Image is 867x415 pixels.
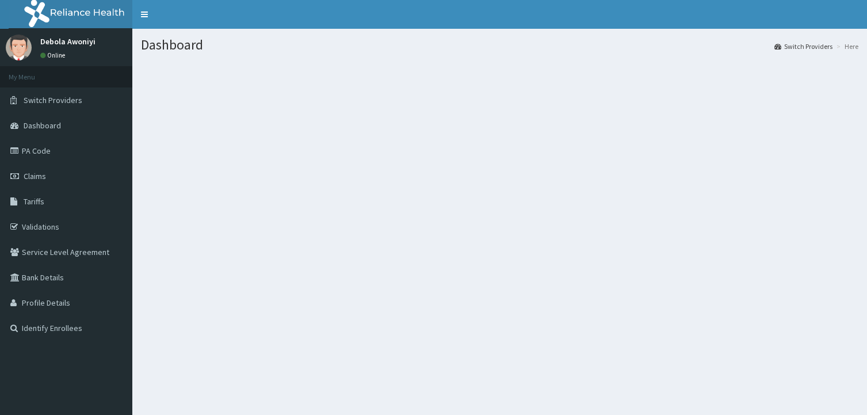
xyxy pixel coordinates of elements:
[40,51,68,59] a: Online
[774,41,832,51] a: Switch Providers
[24,196,44,207] span: Tariffs
[24,171,46,181] span: Claims
[6,35,32,60] img: User Image
[24,120,61,131] span: Dashboard
[24,95,82,105] span: Switch Providers
[834,41,858,51] li: Here
[40,37,96,45] p: Debola Awoniyi
[141,37,858,52] h1: Dashboard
